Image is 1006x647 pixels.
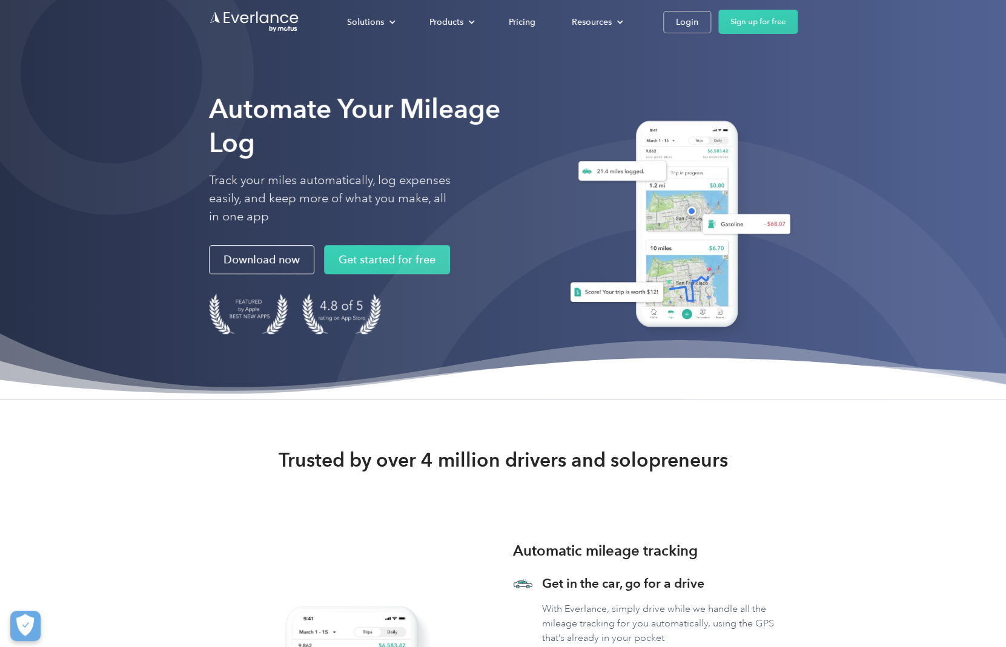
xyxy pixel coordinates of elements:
[509,15,535,30] div: Pricing
[335,11,405,33] div: Solutions
[663,11,711,33] a: Login
[324,245,450,274] a: Get started for free
[347,15,384,30] div: Solutions
[718,10,798,34] a: Sign up for free
[209,93,500,159] strong: Automate Your Mileage Log
[572,15,612,30] div: Resources
[429,15,463,30] div: Products
[676,15,698,30] div: Login
[560,11,633,33] div: Resources
[209,171,451,226] p: Track your miles automatically, log expenses easily, and keep more of what you make, all in one app
[542,575,798,592] h3: Get in the car, go for a drive
[209,10,300,33] a: Go to homepage
[302,294,381,334] img: 4.9 out of 5 stars on the app store
[279,448,728,472] strong: Trusted by over 4 million drivers and solopreneurs
[209,294,288,334] img: Badge for Featured by Apple Best New Apps
[10,611,41,641] button: Cookies Settings
[497,11,548,33] a: Pricing
[513,540,698,562] h3: Automatic mileage tracking
[555,111,798,341] img: Everlance, mileage tracker app, expense tracking app
[542,602,798,645] p: With Everlance, simply drive while we handle all the mileage tracking for you automatically, usin...
[417,11,485,33] div: Products
[209,245,314,274] a: Download now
